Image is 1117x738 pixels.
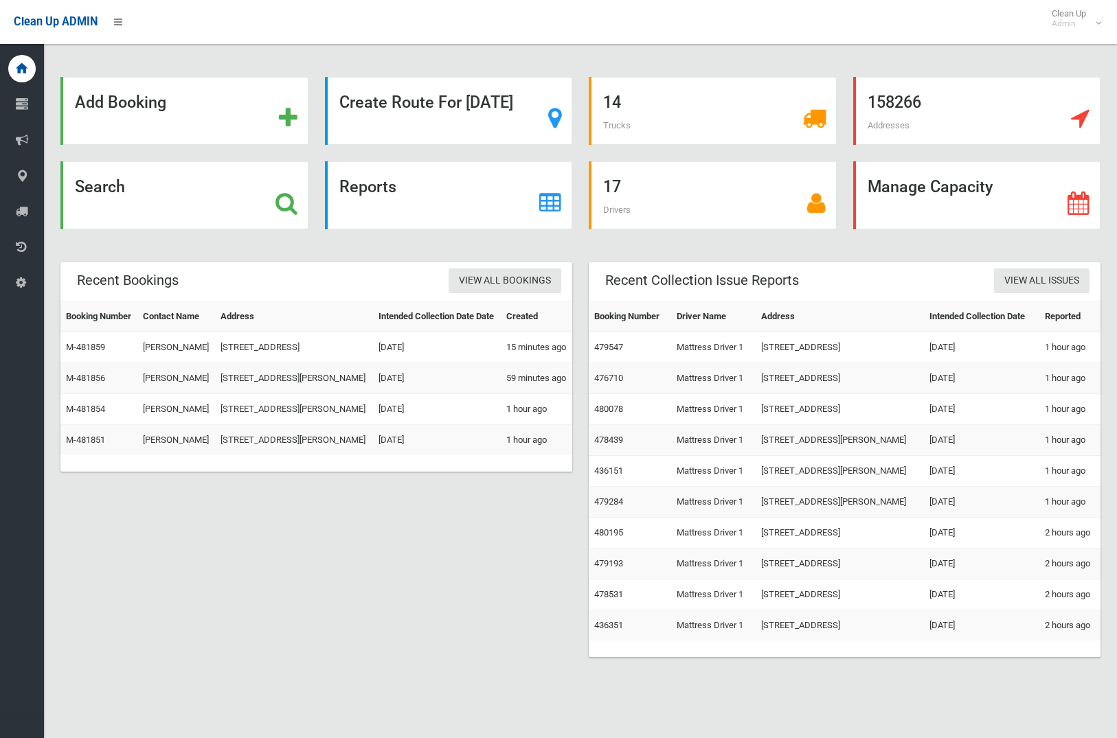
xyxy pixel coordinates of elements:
td: 2 hours ago [1039,518,1101,549]
a: Add Booking [60,77,308,145]
td: [PERSON_NAME] [137,425,215,456]
td: [STREET_ADDRESS][PERSON_NAME] [756,487,925,518]
a: Reports [325,161,573,229]
td: [STREET_ADDRESS][PERSON_NAME] [756,425,925,456]
a: View All Bookings [449,268,561,294]
td: [DATE] [924,456,1039,487]
strong: Create Route For [DATE] [339,93,513,112]
td: [STREET_ADDRESS][PERSON_NAME] [215,363,372,394]
td: [DATE] [924,332,1039,363]
td: [STREET_ADDRESS][PERSON_NAME] [756,456,925,487]
td: 1 hour ago [1039,487,1101,518]
span: Clean Up ADMIN [14,15,98,28]
td: [DATE] [373,394,501,425]
a: M-481854 [66,404,105,414]
td: Mattress Driver 1 [671,518,755,549]
td: [STREET_ADDRESS] [756,518,925,549]
td: [DATE] [924,610,1039,641]
th: Booking Number [589,301,671,332]
td: [PERSON_NAME] [137,363,215,394]
td: [DATE] [924,579,1039,610]
td: 15 minutes ago [501,332,572,363]
a: Create Route For [DATE] [325,77,573,145]
th: Reported [1039,301,1101,332]
td: [DATE] [373,425,501,456]
span: Drivers [603,205,631,215]
td: 1 hour ago [501,425,572,456]
a: 480195 [594,527,623,538]
strong: Reports [339,177,396,196]
a: View All Issues [994,268,1090,294]
td: 1 hour ago [1039,363,1101,394]
td: [DATE] [924,549,1039,579]
th: Intended Collection Date [924,301,1039,332]
td: Mattress Driver 1 [671,549,755,579]
th: Address [215,301,372,332]
a: M-481856 [66,373,105,383]
td: Mattress Driver 1 [671,332,755,363]
td: 1 hour ago [1039,456,1101,487]
a: 436351 [594,620,623,630]
td: 2 hours ago [1039,549,1101,579]
a: M-481851 [66,435,105,445]
td: 2 hours ago [1039,610,1101,641]
a: 476710 [594,373,623,383]
small: Admin [1052,19,1086,29]
td: 1 hour ago [1039,394,1101,425]
td: 2 hours ago [1039,579,1101,610]
td: [DATE] [924,394,1039,425]
a: 479547 [594,342,623,352]
td: [STREET_ADDRESS] [756,610,925,641]
td: [DATE] [373,332,501,363]
td: Mattress Driver 1 [671,363,755,394]
header: Recent Bookings [60,267,195,294]
td: [DATE] [924,425,1039,456]
span: Addresses [868,120,910,130]
a: M-481859 [66,342,105,352]
td: [DATE] [924,487,1039,518]
th: Driver Name [671,301,755,332]
td: Mattress Driver 1 [671,610,755,641]
strong: Manage Capacity [868,177,993,196]
td: [DATE] [924,518,1039,549]
strong: Add Booking [75,93,166,112]
td: [PERSON_NAME] [137,394,215,425]
td: [DATE] [924,363,1039,394]
td: Mattress Driver 1 [671,425,755,456]
td: [STREET_ADDRESS] [756,579,925,610]
th: Contact Name [137,301,215,332]
a: 158266 Addresses [853,77,1101,145]
th: Created [501,301,572,332]
span: Clean Up [1045,8,1100,29]
td: [DATE] [373,363,501,394]
a: 478531 [594,589,623,599]
td: [STREET_ADDRESS][PERSON_NAME] [215,425,372,456]
td: 59 minutes ago [501,363,572,394]
a: 479284 [594,496,623,507]
td: Mattress Driver 1 [671,456,755,487]
strong: 158266 [868,93,921,112]
a: 14 Trucks [589,77,837,145]
a: 436151 [594,465,623,476]
header: Recent Collection Issue Reports [589,267,815,294]
td: [PERSON_NAME] [137,332,215,363]
td: 1 hour ago [1039,332,1101,363]
span: Trucks [603,120,631,130]
th: Booking Number [60,301,137,332]
td: Mattress Driver 1 [671,579,755,610]
strong: 14 [603,93,621,112]
a: 478439 [594,435,623,445]
strong: 17 [603,177,621,196]
a: Search [60,161,308,229]
td: [STREET_ADDRESS] [756,394,925,425]
a: 480078 [594,404,623,414]
td: [STREET_ADDRESS] [756,332,925,363]
th: Intended Collection Date Date [373,301,501,332]
td: Mattress Driver 1 [671,394,755,425]
a: 479193 [594,558,623,568]
td: [STREET_ADDRESS][PERSON_NAME] [215,394,372,425]
strong: Search [75,177,125,196]
td: [STREET_ADDRESS] [215,332,372,363]
td: [STREET_ADDRESS] [756,549,925,579]
a: Manage Capacity [853,161,1101,229]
